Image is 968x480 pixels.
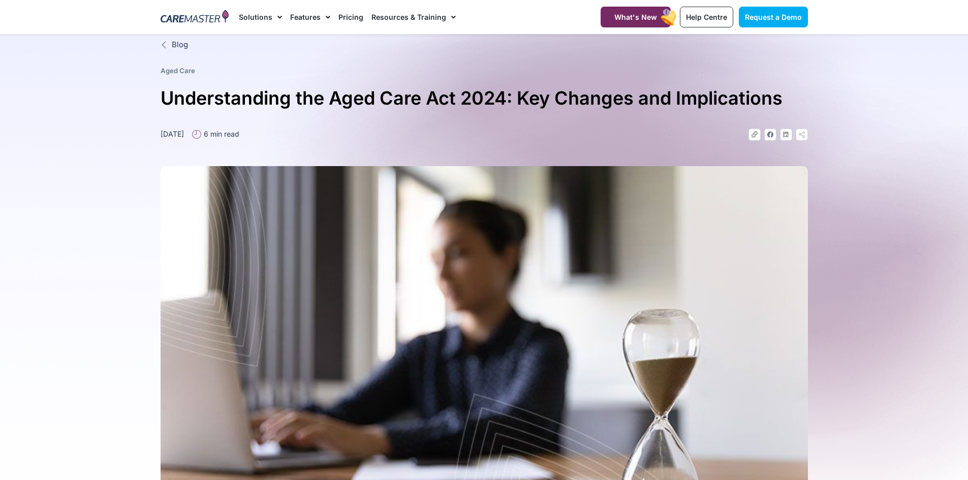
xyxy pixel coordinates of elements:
[614,13,657,21] span: What's New
[161,10,229,25] img: CareMaster Logo
[680,7,733,27] a: Help Centre
[161,67,195,75] a: Aged Care
[169,39,188,51] span: Blog
[739,7,808,27] a: Request a Demo
[161,130,184,138] time: [DATE]
[161,39,808,51] a: Blog
[745,13,802,21] span: Request a Demo
[601,7,671,27] a: What's New
[201,129,239,139] span: 6 min read
[161,83,808,113] h1: Understanding the Aged Care Act 2024: Key Changes and Implications
[686,13,727,21] span: Help Centre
